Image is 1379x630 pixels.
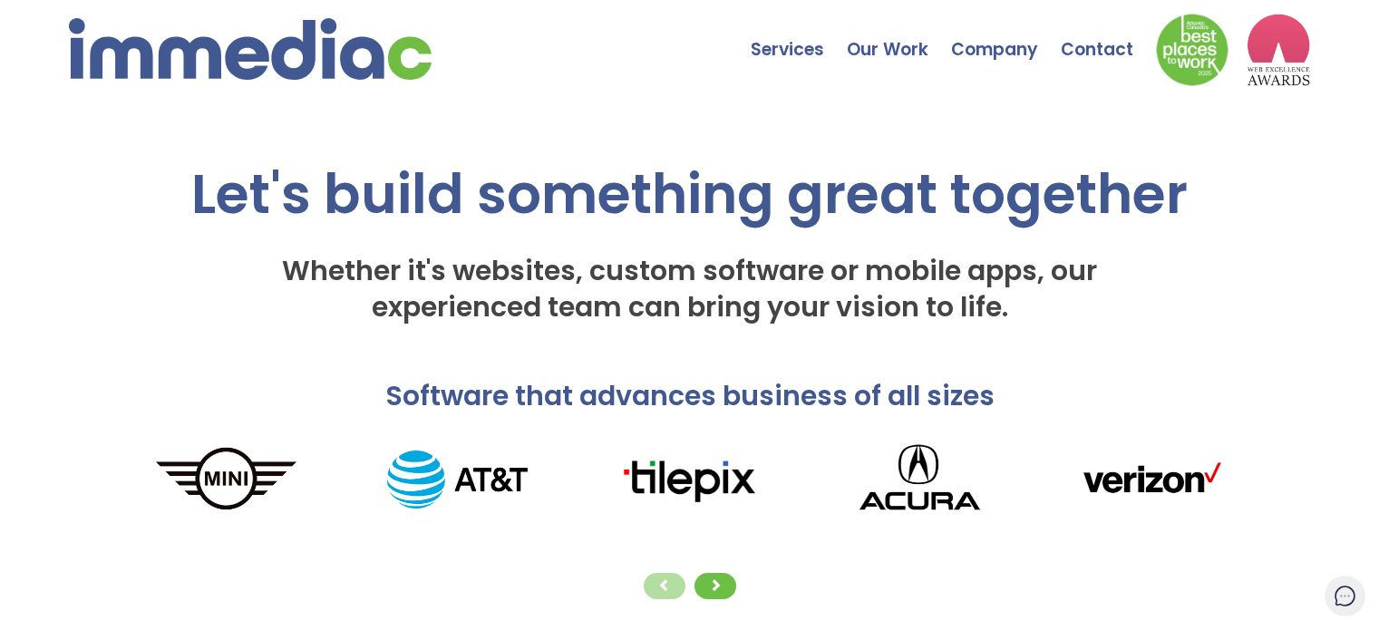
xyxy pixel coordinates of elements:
[385,376,995,415] span: Software that advances business of all sizes
[573,454,804,505] img: tilepixLogo.png
[282,251,1097,326] span: Whether it's websites, custom software or mobile apps, our experienced team can bring your vision...
[342,451,573,509] img: AT%26T_logo.png
[1156,14,1228,86] img: Down
[111,444,342,515] img: MINI_logo.png
[751,5,847,68] a: Services
[951,5,1061,68] a: Company
[1061,5,1156,68] a: Contact
[804,432,1035,526] img: Acura_logo.png
[191,156,1188,232] span: Let's build something great together
[1035,454,1267,504] img: verizonLogo.png
[1247,14,1310,86] img: logo2_wea_nobg.webp
[69,18,432,80] img: immediac
[847,5,951,68] a: Our Work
